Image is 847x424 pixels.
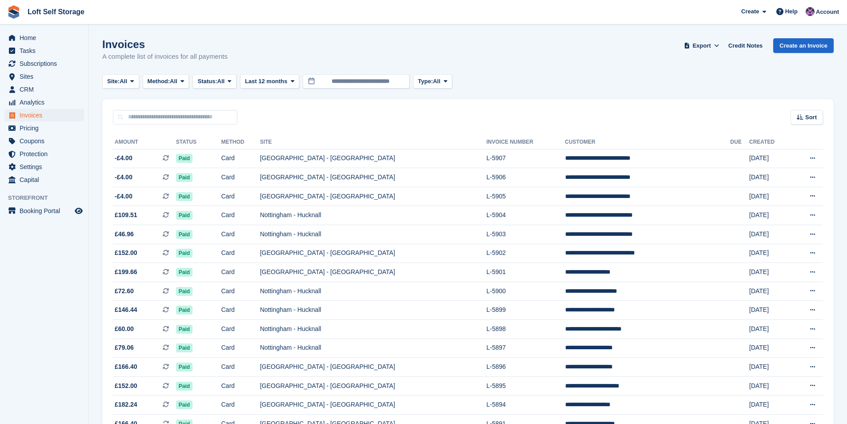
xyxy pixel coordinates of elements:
[773,38,834,53] a: Create an Invoice
[4,135,84,147] a: menu
[176,343,193,352] span: Paid
[170,77,177,86] span: All
[565,135,731,149] th: Customer
[4,70,84,83] a: menu
[221,320,260,339] td: Card
[433,77,441,86] span: All
[4,205,84,217] a: menu
[20,161,73,173] span: Settings
[73,206,84,216] a: Preview store
[749,263,792,282] td: [DATE]
[749,339,792,358] td: [DATE]
[486,206,565,225] td: L-5904
[115,400,137,409] span: £182.24
[486,149,565,168] td: L-5907
[115,153,132,163] span: -£4.00
[143,74,189,89] button: Method: All
[816,8,839,16] span: Account
[486,168,565,187] td: L-5906
[20,70,73,83] span: Sites
[20,44,73,57] span: Tasks
[749,187,792,206] td: [DATE]
[749,168,792,187] td: [DATE]
[413,74,452,89] button: Type: All
[486,187,565,206] td: L-5905
[486,135,565,149] th: Invoice Number
[749,282,792,301] td: [DATE]
[176,211,193,220] span: Paid
[260,149,486,168] td: [GEOGRAPHIC_DATA] - [GEOGRAPHIC_DATA]
[785,7,798,16] span: Help
[221,396,260,415] td: Card
[4,174,84,186] a: menu
[20,57,73,70] span: Subscriptions
[115,210,137,220] span: £109.51
[176,306,193,315] span: Paid
[486,282,565,301] td: L-5900
[20,174,73,186] span: Capital
[806,7,815,16] img: Amy Wright
[20,205,73,217] span: Booking Portal
[221,168,260,187] td: Card
[176,382,193,391] span: Paid
[102,52,228,62] p: A complete list of invoices for all payments
[7,5,20,19] img: stora-icon-8386f47178a22dfd0bd8f6a31ec36ba5ce8667c1dd55bd0f319d3a0aa187defe.svg
[260,187,486,206] td: [GEOGRAPHIC_DATA] - [GEOGRAPHIC_DATA]
[486,358,565,377] td: L-5896
[176,325,193,334] span: Paid
[749,320,792,339] td: [DATE]
[115,305,137,315] span: £146.44
[486,263,565,282] td: L-5901
[221,225,260,244] td: Card
[20,122,73,134] span: Pricing
[260,396,486,415] td: [GEOGRAPHIC_DATA] - [GEOGRAPHIC_DATA]
[486,339,565,358] td: L-5897
[176,268,193,277] span: Paid
[240,74,299,89] button: Last 12 months
[115,173,132,182] span: -£4.00
[682,38,721,53] button: Export
[176,173,193,182] span: Paid
[731,135,749,149] th: Due
[197,77,217,86] span: Status:
[260,225,486,244] td: Nottingham - Hucknall
[4,57,84,70] a: menu
[221,339,260,358] td: Card
[176,287,193,296] span: Paid
[418,77,433,86] span: Type:
[221,301,260,320] td: Card
[20,135,73,147] span: Coupons
[260,358,486,377] td: [GEOGRAPHIC_DATA] - [GEOGRAPHIC_DATA]
[115,248,137,258] span: £152.00
[805,113,817,122] span: Sort
[221,376,260,396] td: Card
[4,83,84,96] a: menu
[486,301,565,320] td: L-5899
[4,44,84,57] a: menu
[4,96,84,109] a: menu
[741,7,759,16] span: Create
[749,358,792,377] td: [DATE]
[749,206,792,225] td: [DATE]
[486,244,565,263] td: L-5902
[115,381,137,391] span: £152.00
[115,192,132,201] span: -£4.00
[102,74,139,89] button: Site: All
[260,135,486,149] th: Site
[115,287,134,296] span: £72.60
[148,77,170,86] span: Method:
[260,263,486,282] td: [GEOGRAPHIC_DATA] - [GEOGRAPHIC_DATA]
[102,38,228,50] h1: Invoices
[115,362,137,372] span: £166.40
[260,206,486,225] td: Nottingham - Hucknall
[221,149,260,168] td: Card
[120,77,127,86] span: All
[693,41,711,50] span: Export
[176,363,193,372] span: Paid
[221,282,260,301] td: Card
[486,225,565,244] td: L-5903
[221,263,260,282] td: Card
[486,396,565,415] td: L-5894
[260,320,486,339] td: Nottingham - Hucknall
[260,339,486,358] td: Nottingham - Hucknall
